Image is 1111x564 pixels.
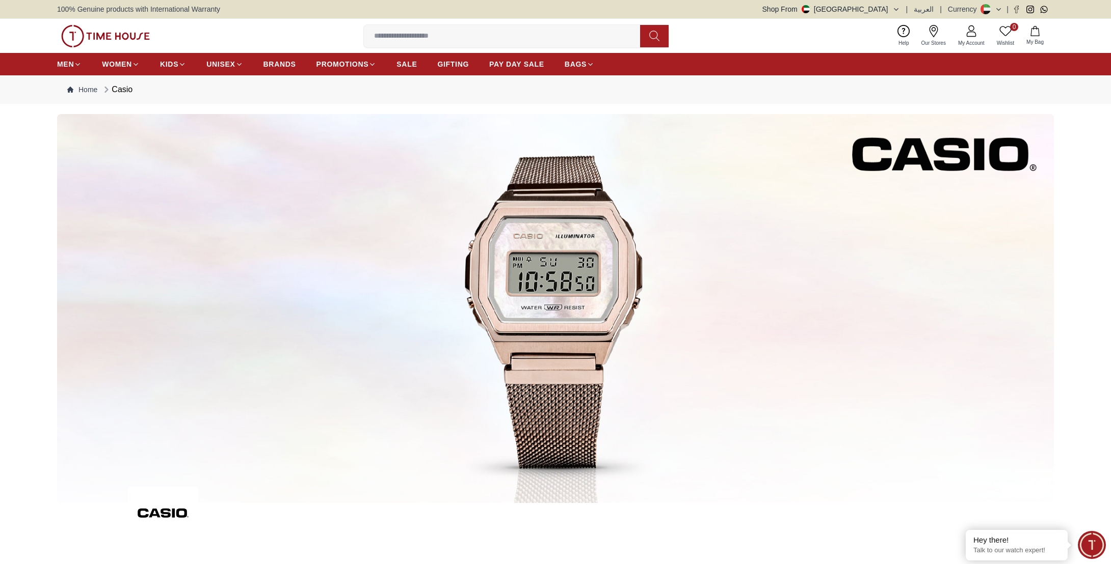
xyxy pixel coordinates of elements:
[1013,6,1020,13] a: Facebook
[1010,23,1018,31] span: 0
[57,114,1054,503] img: ...
[57,55,82,73] a: MEN
[762,4,900,14] button: Shop From[GEOGRAPHIC_DATA]
[101,83,133,96] div: Casio
[263,59,296,69] span: BRANDS
[565,59,587,69] span: BAGS
[437,55,469,73] a: GIFTING
[892,23,915,49] a: Help
[396,55,417,73] a: SALE
[1007,4,1009,14] span: |
[1078,531,1106,559] div: Chat Widget
[128,487,198,540] img: ...
[991,23,1020,49] a: 0Wishlist
[906,4,908,14] span: |
[57,75,1054,104] nav: Breadcrumb
[894,39,913,47] span: Help
[954,39,989,47] span: My Account
[316,59,369,69] span: PROMOTIONS
[1022,38,1048,46] span: My Bag
[316,55,377,73] a: PROMOTIONS
[1026,6,1034,13] a: Instagram
[67,84,97,95] a: Home
[914,4,934,14] button: العربية
[263,55,296,73] a: BRANDS
[57,4,220,14] span: 100% Genuine products with International Warranty
[940,4,942,14] span: |
[102,55,140,73] a: WOMEN
[973,535,1060,545] div: Hey there!
[206,55,243,73] a: UNISEX
[1040,6,1048,13] a: Whatsapp
[102,59,132,69] span: WOMEN
[489,55,544,73] a: PAY DAY SALE
[1020,24,1050,48] button: My Bag
[973,546,1060,555] p: Talk to our watch expert!
[489,59,544,69] span: PAY DAY SALE
[565,55,594,73] a: BAGS
[61,25,150,47] img: ...
[57,59,74,69] span: MEN
[396,59,417,69] span: SALE
[915,23,952,49] a: Our Stores
[437,59,469,69] span: GIFTING
[160,55,186,73] a: KIDS
[160,59,178,69] span: KIDS
[948,4,981,14] div: Currency
[993,39,1018,47] span: Wishlist
[206,59,235,69] span: UNISEX
[802,5,810,13] img: United Arab Emirates
[917,39,950,47] span: Our Stores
